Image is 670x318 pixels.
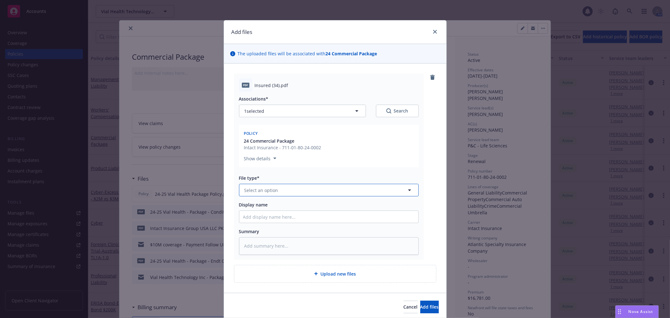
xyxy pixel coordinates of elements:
span: Display name [239,202,268,208]
input: Add display name here... [239,211,418,223]
button: Nova Assist [615,305,659,318]
div: Drag to move [616,306,624,318]
button: Select an option [239,184,419,196]
span: Nova Assist [629,309,653,314]
div: Upload new files [234,265,436,283]
span: Select an option [244,187,278,194]
span: Upload new files [320,271,356,277]
span: Summary [239,228,259,234]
